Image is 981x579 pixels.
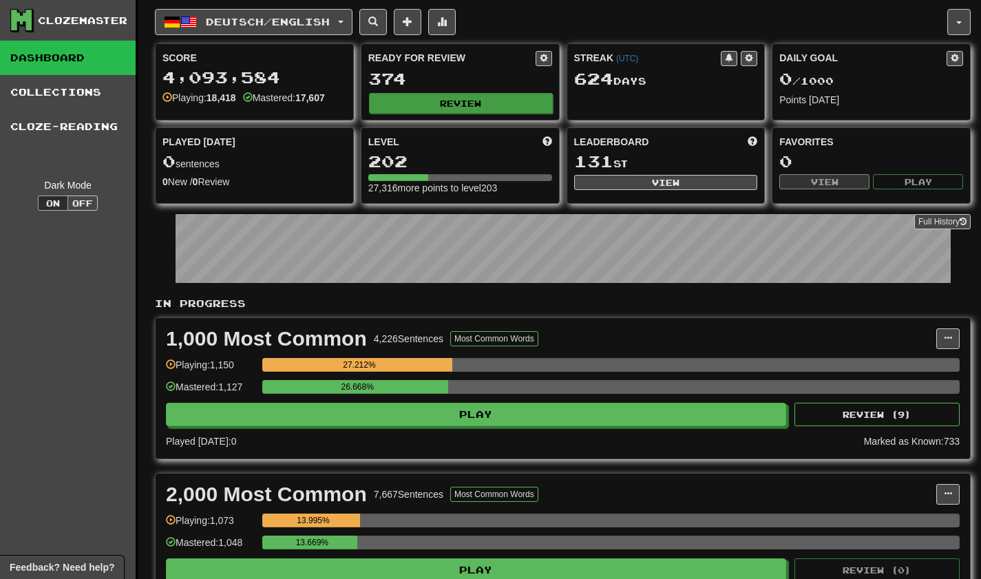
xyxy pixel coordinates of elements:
div: 2,000 Most Common [166,484,367,505]
div: Playing: [162,91,236,105]
button: Off [67,196,98,211]
span: 0 [779,69,792,88]
div: 7,667 Sentences [374,487,443,501]
button: Review (9) [794,403,960,426]
div: Playing: 1,150 [166,358,255,381]
div: 202 [368,153,552,170]
button: Search sentences [359,9,387,35]
div: Playing: 1,073 [166,514,255,536]
div: 1,000 Most Common [166,328,367,349]
span: 624 [574,69,613,88]
button: Review [369,93,553,114]
div: 26.668% [266,380,448,394]
div: 13.669% [266,536,357,549]
button: More stats [428,9,456,35]
div: Points [DATE] [779,93,963,107]
button: Add sentence to collection [394,9,421,35]
button: Most Common Words [450,331,538,346]
div: Streak [574,51,721,65]
div: Day s [574,70,758,88]
button: View [779,174,869,189]
div: Mastered: 1,048 [166,536,255,558]
span: / 1000 [779,75,834,87]
div: 4,093,584 [162,69,346,86]
span: This week in points, UTC [748,135,757,149]
span: Played [DATE] [162,135,235,149]
div: 0 [779,153,963,170]
div: 4,226 Sentences [374,332,443,346]
button: Most Common Words [450,487,538,502]
div: 374 [368,70,552,87]
div: Score [162,51,346,65]
span: 131 [574,151,613,171]
button: Play [873,174,963,189]
strong: 0 [162,176,168,187]
div: Clozemaster [38,14,127,28]
div: 13.995% [266,514,360,527]
span: Level [368,135,399,149]
span: Score more points to level up [542,135,552,149]
div: Dark Mode [10,178,125,192]
div: st [574,153,758,171]
strong: 17,607 [295,92,325,103]
div: 27,316 more points to level 203 [368,181,552,195]
div: Mastered: 1,127 [166,380,255,403]
button: View [574,175,758,190]
span: Deutsch / English [206,16,330,28]
strong: 0 [193,176,198,187]
span: Leaderboard [574,135,649,149]
a: (UTC) [616,54,638,63]
a: Full History [914,214,971,229]
div: Favorites [779,135,963,149]
button: On [38,196,68,211]
div: Ready for Review [368,51,536,65]
span: 0 [162,151,176,171]
span: Played [DATE]: 0 [166,436,236,447]
div: New / Review [162,175,346,189]
div: sentences [162,153,346,171]
span: Open feedback widget [10,560,114,574]
button: Deutsch/English [155,9,352,35]
div: 27.212% [266,358,452,372]
strong: 18,418 [207,92,236,103]
div: Marked as Known: 733 [864,434,960,448]
div: Mastered: [243,91,325,105]
p: In Progress [155,297,971,310]
div: Daily Goal [779,51,947,66]
button: Play [166,403,786,426]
